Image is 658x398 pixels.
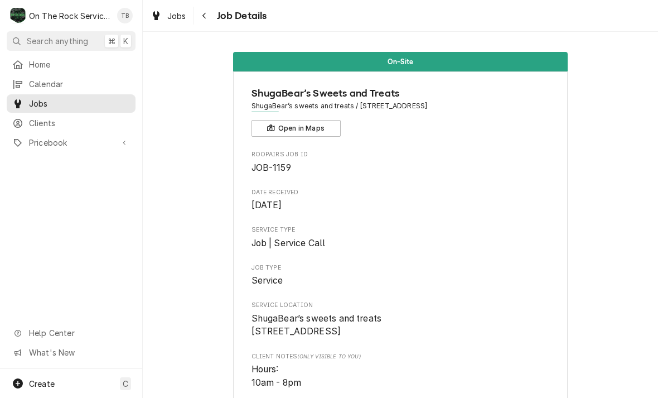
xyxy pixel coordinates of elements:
button: Open in Maps [251,120,341,137]
span: Jobs [167,10,186,22]
button: Search anything⌘K [7,31,136,51]
span: (Only Visible to You) [297,353,360,359]
span: K [123,35,128,47]
div: O [10,8,26,23]
span: What's New [29,347,129,358]
a: Go to What's New [7,343,136,362]
div: Client Information [251,86,550,137]
span: Roopairs Job ID [251,150,550,159]
span: Search anything [27,35,88,47]
span: ShugaBear’s sweets and treats [STREET_ADDRESS] [251,313,382,337]
div: Service Type [251,226,550,250]
span: Address [251,101,550,111]
div: TB [117,8,133,23]
span: Job Type [251,263,550,272]
span: Service Type [251,226,550,234]
span: Job Details [214,8,267,23]
span: [DATE] [251,200,282,210]
div: On The Rock Services's Avatar [10,8,26,23]
span: Roopairs Job ID [251,161,550,175]
a: Home [7,55,136,74]
span: [object Object] [251,363,550,389]
div: Roopairs Job ID [251,150,550,174]
span: ⌘ [108,35,115,47]
span: Home [29,59,130,70]
a: Clients [7,114,136,132]
span: Job | Service Call [251,238,326,248]
div: [object Object] [251,352,550,390]
span: On-Site [388,58,413,65]
span: Date Received [251,188,550,197]
span: Service Location [251,312,550,338]
a: Calendar [7,75,136,93]
div: Date Received [251,188,550,212]
a: Jobs [146,7,191,25]
a: Go to Pricebook [7,133,136,152]
span: Pricebook [29,137,113,148]
div: On The Rock Services [29,10,111,22]
span: Date Received [251,199,550,212]
div: Status [233,52,568,71]
span: Job Type [251,274,550,287]
span: JOB-1159 [251,162,291,173]
span: Calendar [29,78,130,90]
span: Service Location [251,301,550,310]
span: Service Type [251,237,550,250]
div: Todd Brady's Avatar [117,8,133,23]
span: C [123,378,128,390]
div: Service Location [251,301,550,338]
div: Job Type [251,263,550,287]
span: Hours: 10am - 8pm [251,364,302,388]
span: Create [29,379,55,389]
a: Jobs [7,94,136,113]
span: Client Notes [251,352,550,361]
span: Jobs [29,98,130,109]
a: Go to Help Center [7,324,136,342]
span: Help Center [29,327,129,339]
span: Clients [29,117,130,129]
span: Service [251,275,283,286]
span: Name [251,86,550,101]
button: Navigate back [196,7,214,25]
